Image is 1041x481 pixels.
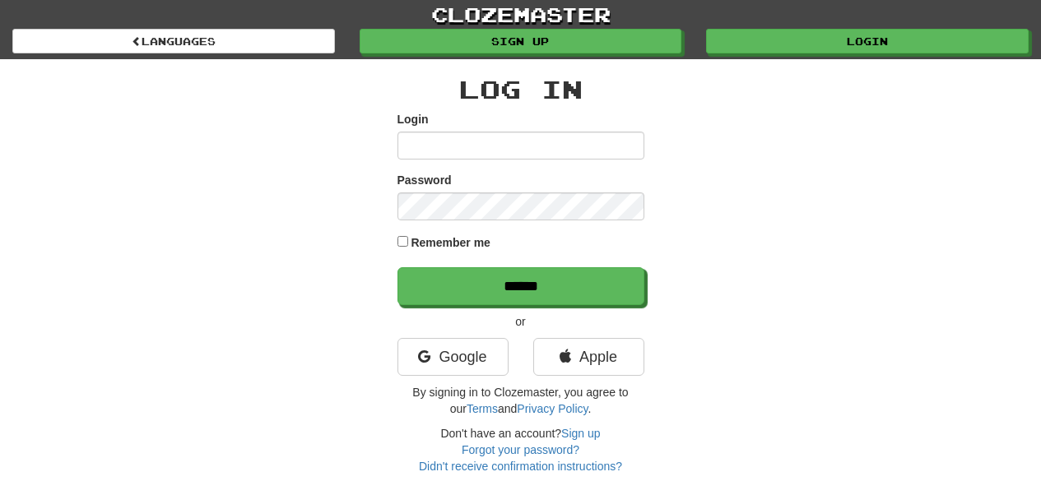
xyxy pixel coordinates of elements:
p: or [397,313,644,330]
a: Forgot your password? [462,443,579,456]
div: Don't have an account? [397,425,644,474]
a: Languages [12,29,335,53]
a: Privacy Policy [517,402,588,415]
label: Password [397,172,452,188]
a: Terms [467,402,498,415]
a: Apple [533,338,644,376]
p: By signing in to Clozemaster, you agree to our and . [397,384,644,417]
a: Didn't receive confirmation instructions? [419,460,622,473]
h2: Log In [397,76,644,103]
a: Sign up [360,29,682,53]
label: Login [397,111,429,127]
a: Login [706,29,1029,53]
a: Sign up [561,427,600,440]
label: Remember me [411,234,490,251]
a: Google [397,338,509,376]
